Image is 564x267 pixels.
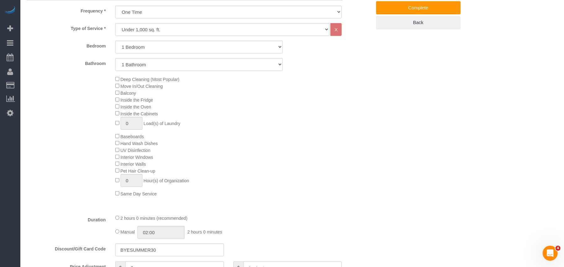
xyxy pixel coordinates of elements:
label: Duration [22,214,111,223]
span: Hand Wash Dishes [121,141,158,146]
span: 4 [556,246,561,251]
span: Balcony [121,91,136,96]
span: Inside the Oven [121,104,151,109]
span: UV Disinfection [121,148,151,153]
label: Discount/Gift Card Code [22,244,111,252]
a: Complete [376,1,461,14]
span: Move In/Out Cleaning [121,84,163,89]
span: 2 hours 0 minutes [187,229,222,234]
span: Same Day Service [121,191,157,196]
span: Deep Cleaning (Most Popular) [121,77,179,82]
span: Baseboards [121,134,144,139]
span: Interior Windows [121,155,153,160]
img: Automaid Logo [4,6,16,15]
span: Manual [121,229,135,234]
label: Frequency * [22,6,111,14]
label: Type of Service * [22,23,111,32]
span: Load(s) of Laundry [143,121,180,126]
span: Interior Walls [121,162,146,167]
label: Bathroom [22,58,111,67]
span: Inside the Cabinets [121,111,158,116]
iframe: Intercom live chat [543,246,558,261]
span: Inside the Fridge [121,98,153,103]
span: 2 hours 0 minutes (recommended) [121,216,188,221]
a: Back [376,16,461,29]
span: Pet Hair Clean-up [121,169,155,174]
span: Hour(s) of Organization [143,178,189,183]
label: Bedroom [22,41,111,49]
